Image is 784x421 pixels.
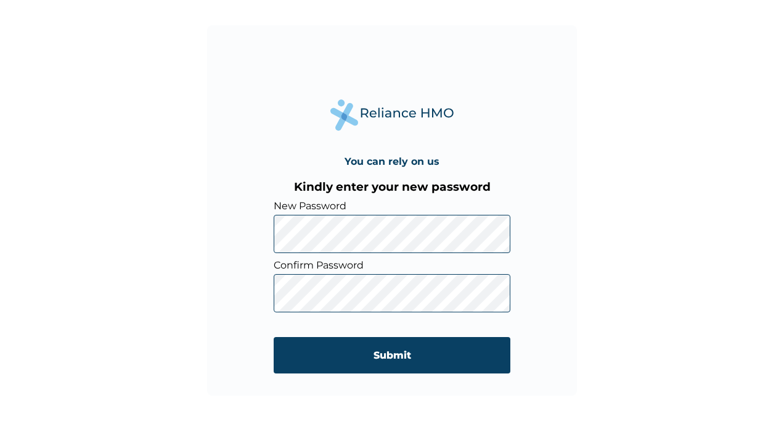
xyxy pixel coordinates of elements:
label: Confirm Password [274,259,510,271]
h3: Kindly enter your new password [274,180,510,194]
h4: You can rely on us [345,156,439,167]
input: Submit [274,337,510,373]
label: New Password [274,200,510,212]
img: Reliance Health's Logo [330,99,454,131]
